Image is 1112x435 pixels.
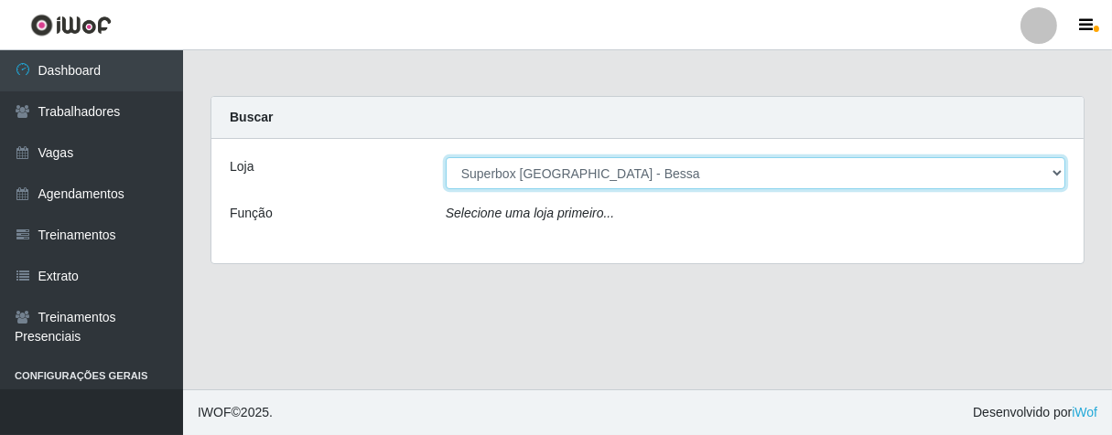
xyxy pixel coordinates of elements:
span: © 2025 . [198,403,273,422]
a: iWof [1072,405,1097,419]
strong: Buscar [230,110,273,124]
span: Desenvolvido por [973,403,1097,422]
span: IWOF [198,405,232,419]
label: Função [230,204,273,223]
img: CoreUI Logo [30,14,112,37]
i: Selecione uma loja primeiro... [446,206,614,220]
label: Loja [230,157,254,176]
